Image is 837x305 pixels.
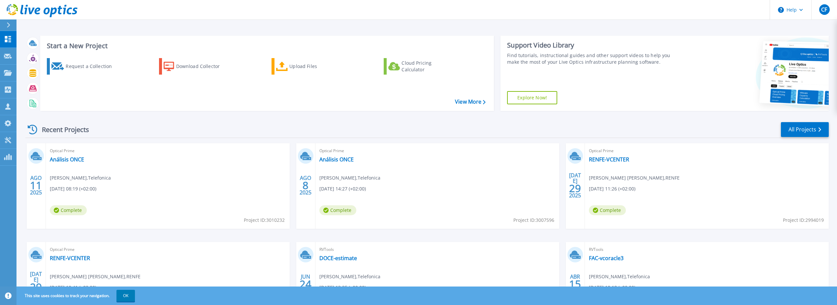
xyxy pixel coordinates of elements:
div: Support Video Library [507,41,677,50]
a: View More [455,99,486,105]
span: Complete [50,205,87,215]
a: Explore Now! [507,91,557,104]
span: [DATE] 14:27 (+02:00) [319,185,366,192]
span: Optical Prime [50,246,286,253]
span: Optical Prime [50,147,286,154]
div: Upload Files [289,60,342,73]
span: [PERSON_NAME] , Telefonica [589,273,650,280]
span: [DATE] 10:41 (+02:00) [50,284,96,291]
span: Optical Prime [319,147,555,154]
div: Cloud Pricing Calculator [402,60,454,73]
span: 24 [300,281,311,287]
a: All Projects [781,122,829,137]
span: [PERSON_NAME] , Telefonica [319,273,380,280]
span: [DATE] 11:26 (+02:00) [589,185,635,192]
a: Upload Files [272,58,345,75]
span: CF [821,7,827,12]
span: [DATE] 13:35 (+00:00) [319,284,366,291]
div: Request a Collection [66,60,118,73]
span: Project ID: 2994019 [783,217,824,224]
span: [DATE] 10:18 (+00:00) [589,284,635,291]
div: Recent Projects [25,121,98,138]
a: Análisis ONCE [319,156,354,163]
span: [PERSON_NAME] , Telefonica [319,174,380,182]
div: AGO 2025 [30,173,42,197]
a: DOCE-estimate [319,255,357,261]
button: OK [116,290,135,302]
span: RVTools [589,246,825,253]
a: Análisis ONCE [50,156,84,163]
span: RVTools [319,246,555,253]
span: 8 [303,183,308,188]
a: RENFE-VCENTER [50,255,90,261]
span: [PERSON_NAME] , Telefonica [50,174,111,182]
a: Download Collector [159,58,233,75]
span: Complete [589,205,626,215]
a: Request a Collection [47,58,120,75]
span: Optical Prime [589,147,825,154]
div: [DATE] 2025 [30,272,42,296]
span: 29 [30,284,42,290]
div: JUN 2025 [299,272,312,296]
div: Download Collector [176,60,229,73]
span: 15 [569,281,581,287]
a: Cloud Pricing Calculator [384,58,457,75]
div: ABR 2025 [569,272,581,296]
a: FAC-vcoracle3 [589,255,624,261]
div: Find tutorials, instructional guides and other support videos to help you make the most of your L... [507,52,677,65]
span: This site uses cookies to track your navigation. [18,290,135,302]
span: Project ID: 3007596 [513,217,554,224]
div: AGO 2025 [299,173,312,197]
h3: Start a New Project [47,42,485,50]
div: [DATE] 2025 [569,173,581,197]
a: RENFE-VCENTER [589,156,629,163]
span: 11 [30,183,42,188]
span: Project ID: 3010232 [244,217,285,224]
span: 29 [569,186,581,191]
span: [PERSON_NAME] [PERSON_NAME] , RENFE [50,273,141,280]
span: [PERSON_NAME] [PERSON_NAME] , RENFE [589,174,680,182]
span: [DATE] 08:19 (+02:00) [50,185,96,192]
span: Complete [319,205,356,215]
